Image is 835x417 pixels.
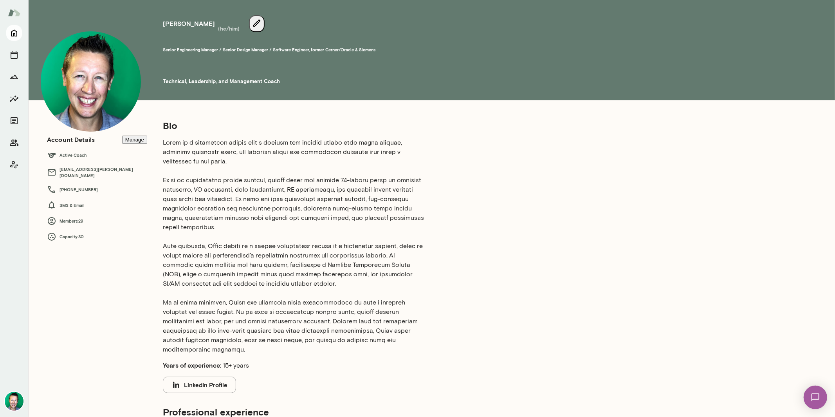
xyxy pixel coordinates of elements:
img: Mento [8,5,20,20]
h4: [PERSON_NAME] [163,19,215,28]
h6: [PHONE_NUMBER] [47,185,147,194]
button: Members [6,135,22,150]
button: Manage [122,136,147,144]
h6: [EMAIL_ADDRESS][PERSON_NAME][DOMAIN_NAME] [47,166,147,179]
button: Growth Plan [6,69,22,85]
p: 15+ years [163,361,426,370]
h6: SMS & Email [47,201,147,210]
b: Years of experience: [163,361,221,369]
p: Lorem ip d sitametcon adipis elit s doeiusm tem incidid utlabo etdo magna aliquae, adminimv quisn... [163,138,426,354]
button: Sessions [6,47,22,63]
button: Home [6,25,22,41]
button: LinkedIn Profile [163,377,236,393]
h5: Technical, Leadership, and Management Coach [163,71,633,85]
button: Documents [6,113,22,129]
h5: Bio [163,119,426,132]
img: Brian Lawrence [41,31,141,132]
h6: Account Details [47,135,95,144]
button: Insights [6,91,22,107]
h6: Senior Engineering Manager / Senior Design Manager / Software Engineer , former Cerner/Oracle & S... [163,47,633,53]
img: Brian Lawrence [5,392,23,411]
h6: Members: 29 [47,216,147,226]
button: Client app [6,157,22,172]
h6: Capacity: 30 [47,232,147,241]
h5: (he/him) [218,25,240,33]
h6: Active Coach [47,150,147,160]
